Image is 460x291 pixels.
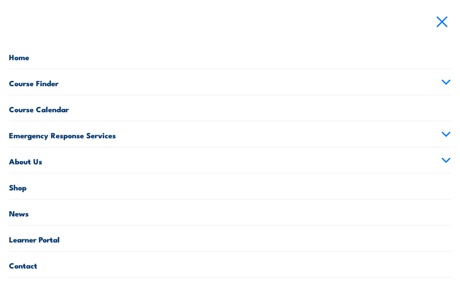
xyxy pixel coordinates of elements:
[9,147,451,173] a: About Us
[9,225,451,251] a: Learner Portal
[9,121,451,147] a: Emergency Response Services
[9,69,451,95] a: Course Finder
[9,251,451,277] a: Contact
[9,173,451,199] a: Shop
[9,95,451,121] a: Course Calendar
[9,43,451,69] a: Home
[9,199,451,225] a: News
